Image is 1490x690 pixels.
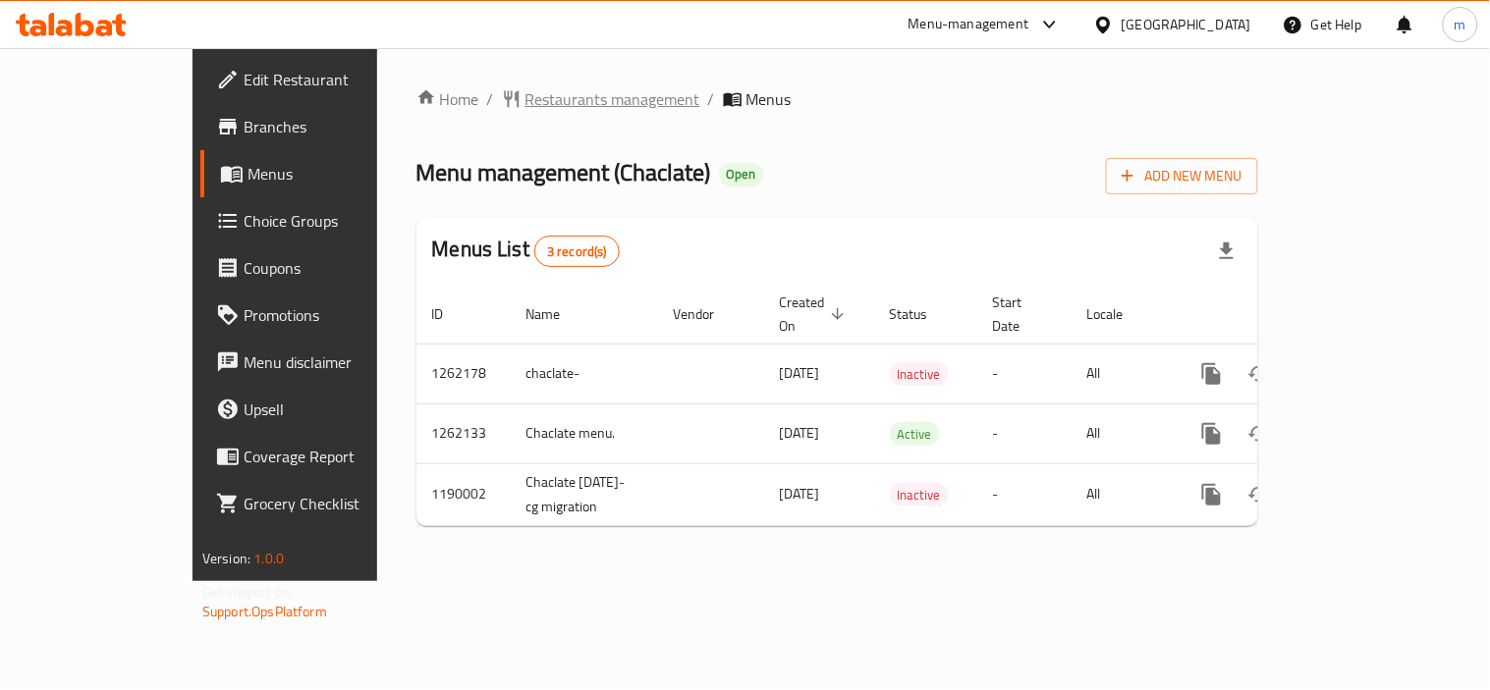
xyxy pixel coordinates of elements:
[200,433,441,480] a: Coverage Report
[248,162,425,186] span: Menus
[200,339,441,386] a: Menu disclaimer
[890,484,949,506] span: Inactive
[1072,403,1173,463] td: All
[244,303,425,327] span: Promotions
[746,87,792,111] span: Menus
[1122,164,1242,188] span: Add New Menu
[780,420,820,446] span: [DATE]
[977,403,1072,463] td: -
[1236,410,1283,457] button: Change Status
[674,302,741,326] span: Vendor
[200,480,441,527] a: Grocery Checklist
[244,350,425,374] span: Menu disclaimer
[244,445,425,468] span: Coverage Report
[416,87,479,111] a: Home
[890,363,949,386] span: Inactive
[525,87,700,111] span: Restaurants management
[780,481,820,506] span: [DATE]
[200,386,441,433] a: Upsell
[1087,302,1149,326] span: Locale
[890,362,949,386] div: Inactive
[1173,285,1393,345] th: Actions
[719,166,764,183] span: Open
[890,483,949,506] div: Inactive
[993,291,1048,338] span: Start Date
[487,87,494,111] li: /
[200,197,441,244] a: Choice Groups
[253,546,284,571] span: 1.0.0
[780,360,820,386] span: [DATE]
[1072,463,1173,525] td: All
[1188,410,1236,457] button: more
[1188,471,1236,518] button: more
[977,344,1072,403] td: -
[511,344,658,403] td: chaclate-
[909,13,1029,36] div: Menu-management
[432,235,620,267] h2: Menus List
[977,463,1072,525] td: -
[1455,14,1466,35] span: m
[1122,14,1251,35] div: [GEOGRAPHIC_DATA]
[534,236,620,267] div: Total records count
[511,403,658,463] td: Chaclate menu.
[200,103,441,150] a: Branches
[708,87,715,111] li: /
[1236,350,1283,398] button: Change Status
[1188,350,1236,398] button: more
[1072,344,1173,403] td: All
[1106,158,1258,194] button: Add New Menu
[1236,471,1283,518] button: Change Status
[535,242,619,261] span: 3 record(s)
[416,344,511,403] td: 1262178
[244,256,425,280] span: Coupons
[200,56,441,103] a: Edit Restaurant
[526,302,586,326] span: Name
[511,463,658,525] td: Chaclate [DATE]-cg migration
[244,492,425,515] span: Grocery Checklist
[416,87,1258,111] nav: breadcrumb
[202,599,327,624] a: Support.OpsPlatform
[502,87,700,111] a: Restaurants management
[244,398,425,421] span: Upsell
[780,291,851,338] span: Created On
[432,302,469,326] span: ID
[719,163,764,186] div: Open
[1203,228,1250,275] div: Export file
[416,403,511,463] td: 1262133
[200,292,441,339] a: Promotions
[890,423,940,446] span: Active
[416,285,1393,526] table: enhanced table
[202,579,293,605] span: Get support on:
[244,209,425,233] span: Choice Groups
[890,422,940,446] div: Active
[890,302,954,326] span: Status
[200,244,441,292] a: Coupons
[416,150,711,194] span: Menu management ( Chaclate )
[202,546,250,571] span: Version:
[244,68,425,91] span: Edit Restaurant
[416,463,511,525] td: 1190002
[200,150,441,197] a: Menus
[244,115,425,138] span: Branches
